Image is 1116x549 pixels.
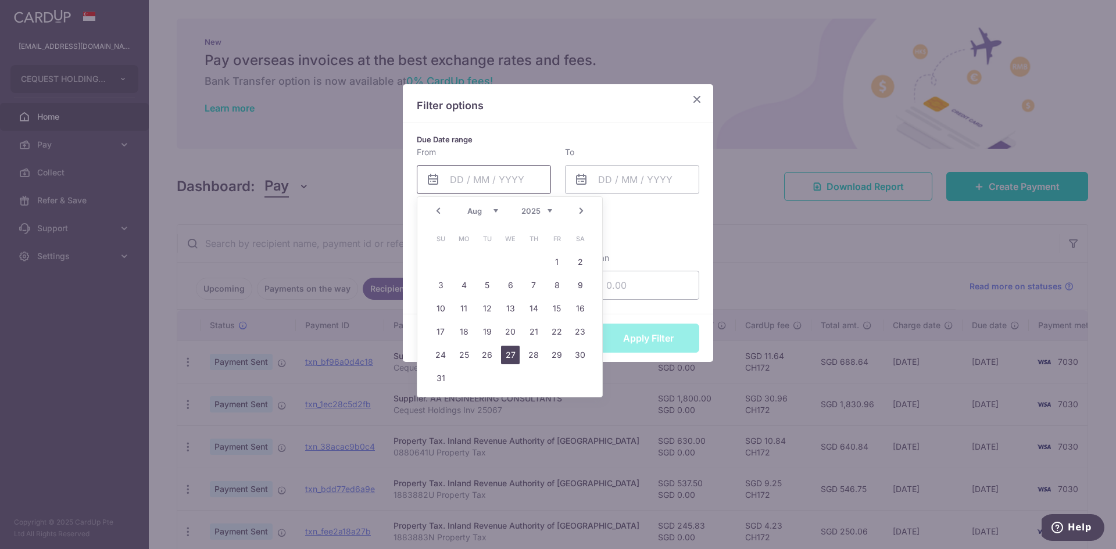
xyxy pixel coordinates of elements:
[571,276,589,295] a: 9
[417,98,699,113] p: Filter options
[548,346,566,364] a: 29
[571,253,589,271] a: 2
[548,276,566,295] a: 8
[548,253,566,271] a: 1
[1042,514,1104,543] iframe: Opens a widget where you can find more information
[455,276,473,295] a: 4
[524,276,543,295] a: 7
[501,346,520,364] a: 27
[478,229,496,248] span: Tuesday
[565,146,574,158] label: To
[431,369,450,387] a: 31
[501,276,520,295] a: 6
[571,322,589,341] a: 23
[431,322,450,341] a: 17
[417,146,436,158] label: From
[455,322,473,341] a: 18
[417,165,551,194] input: DD / MM / YYYY
[548,322,566,341] a: 22
[501,322,520,341] a: 20
[690,92,704,106] button: Close
[431,229,450,248] span: Sunday
[431,346,450,364] a: 24
[571,299,589,318] a: 16
[524,299,543,318] a: 14
[524,229,543,248] span: Thursday
[431,299,450,318] a: 10
[524,346,543,364] a: 28
[455,299,473,318] a: 11
[478,346,496,364] a: 26
[478,299,496,318] a: 12
[571,229,589,248] span: Saturday
[548,229,566,248] span: Friday
[431,204,445,218] a: Prev
[501,299,520,318] a: 13
[478,276,496,295] a: 5
[417,132,699,146] p: Due Date range
[431,276,450,295] a: 3
[571,346,589,364] a: 30
[455,346,473,364] a: 25
[565,165,699,194] input: DD / MM / YYYY
[455,229,473,248] span: Monday
[574,204,588,218] a: Next
[524,322,543,341] a: 21
[565,271,699,300] input: 0.00
[501,229,520,248] span: Wednesday
[548,299,566,318] a: 15
[478,322,496,341] a: 19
